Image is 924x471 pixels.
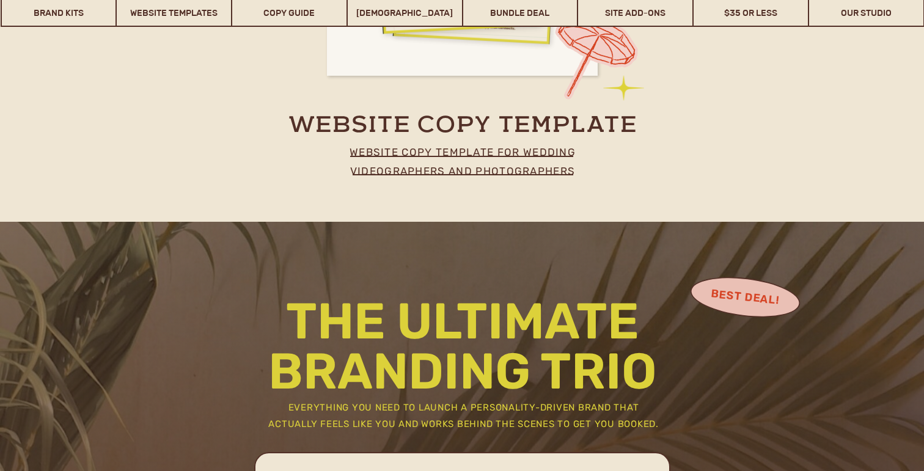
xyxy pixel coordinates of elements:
[170,111,474,154] h2: Designed to
[328,143,598,174] a: website copy template for wedding videographers and photographers
[260,112,665,138] a: website copy template
[695,284,796,309] h3: Best Deal!
[160,150,485,209] h2: stand out
[265,400,662,436] h2: Everything you need to launch a personality-driven brand that actually feels like you and works b...
[170,85,474,111] h2: Built to perform
[256,296,669,389] h2: The Ultimate Branding Trio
